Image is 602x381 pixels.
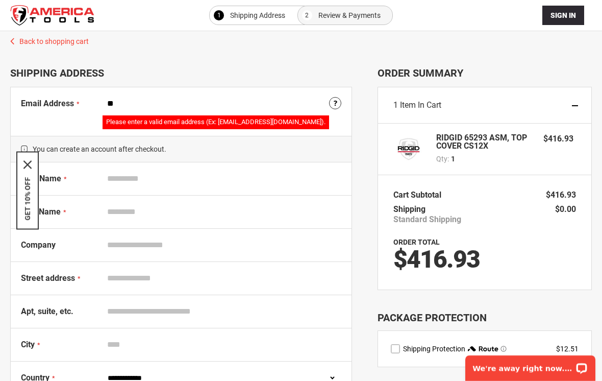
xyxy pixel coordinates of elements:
[436,134,533,150] strong: RIDGID 65293 ASM, TOP COVER CS12X
[23,161,32,169] svg: close icon
[21,306,73,316] span: Apt, suite, etc.
[393,100,398,110] span: 1
[550,11,576,19] span: Sign In
[378,67,592,79] span: Order Summary
[11,136,352,162] span: You can create an account after checkout.
[21,340,35,349] span: City
[500,346,507,352] span: Learn more
[542,6,584,25] button: Sign In
[546,190,576,200] span: $416.93
[378,311,592,325] div: Package Protection
[10,67,352,79] div: Shipping Address
[393,238,440,246] strong: Order Total
[393,188,446,202] th: Cart Subtotal
[318,9,381,21] span: Review & Payments
[10,5,94,26] a: store logo
[393,204,425,214] span: Shipping
[305,9,309,21] span: 2
[393,245,480,274] span: $416.93
[543,134,573,144] span: $416.93
[555,204,576,214] span: $0.00
[103,115,329,129] div: Please enter a valid email address (Ex: [EMAIL_ADDRESS][DOMAIN_NAME]).
[459,349,602,381] iframe: LiveChat chat widget
[230,9,285,21] span: Shipping Address
[23,161,32,169] button: Close
[10,5,94,26] img: America Tools
[403,345,465,353] span: Shipping Protection
[21,174,61,183] span: First Name
[21,99,74,108] span: Email Address
[556,344,579,354] div: $12.51
[21,207,61,217] span: Last Name
[23,177,32,221] button: GET 10% OFF
[21,273,75,283] span: Street address
[400,100,441,110] span: Item in Cart
[217,9,221,21] span: 1
[436,155,447,163] span: Qty
[393,134,424,164] img: RIDGID 65293 ASM, TOP COVER CS12X
[391,344,579,354] div: route shipping protection selector element
[21,240,56,250] span: Company
[393,215,461,225] span: Standard Shipping
[451,154,455,164] span: 1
